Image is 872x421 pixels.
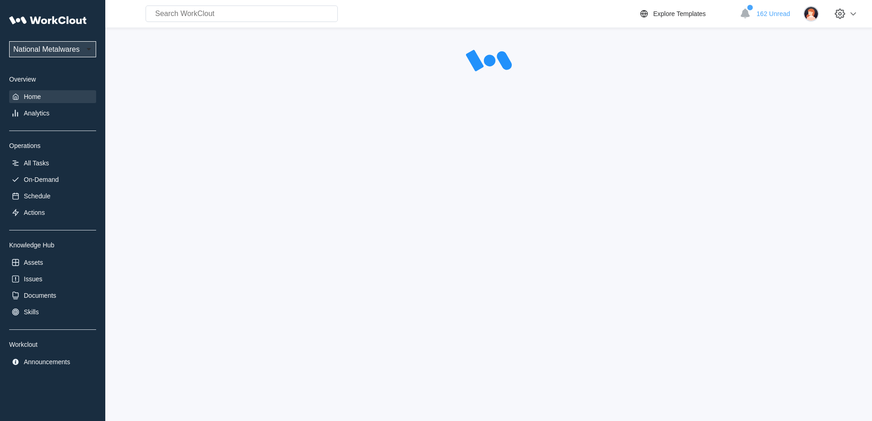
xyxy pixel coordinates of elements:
a: Skills [9,306,96,318]
div: Workclout [9,341,96,348]
a: Analytics [9,107,96,120]
div: Knowledge Hub [9,241,96,249]
div: Announcements [24,358,70,366]
div: Operations [9,142,96,149]
a: Announcements [9,355,96,368]
a: Explore Templates [639,8,735,19]
a: Actions [9,206,96,219]
a: Schedule [9,190,96,202]
a: Assets [9,256,96,269]
div: Analytics [24,109,49,117]
div: Assets [24,259,43,266]
a: Issues [9,273,96,285]
div: Overview [9,76,96,83]
div: Issues [24,275,42,283]
div: Actions [24,209,45,216]
div: Schedule [24,192,50,200]
div: Documents [24,292,56,299]
a: Documents [9,289,96,302]
div: Explore Templates [653,10,706,17]
span: 162 Unread [757,10,790,17]
div: All Tasks [24,159,49,167]
div: On-Demand [24,176,59,183]
img: user-2.png [803,6,819,22]
div: Skills [24,308,39,316]
a: On-Demand [9,173,96,186]
a: All Tasks [9,157,96,169]
div: Home [24,93,41,100]
a: Home [9,90,96,103]
input: Search WorkClout [146,5,338,22]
